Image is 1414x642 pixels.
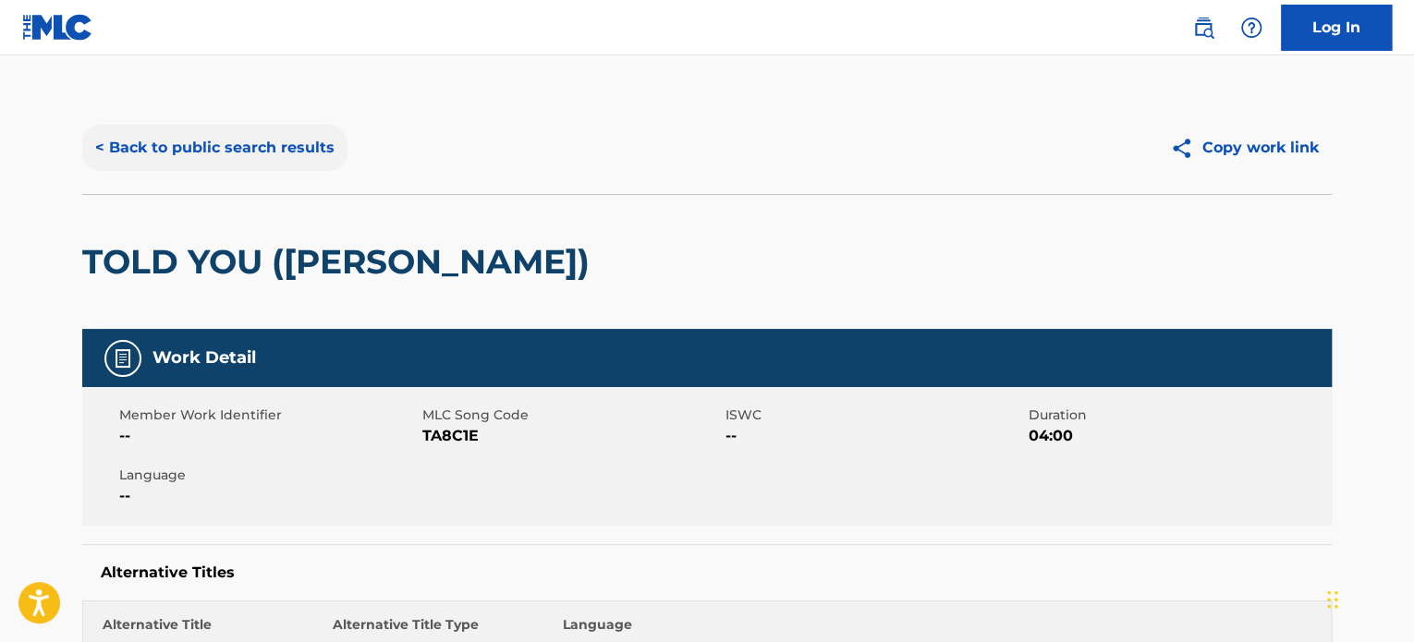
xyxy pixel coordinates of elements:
[119,425,418,447] span: --
[112,347,134,369] img: Work Detail
[101,563,1313,582] h5: Alternative Titles
[1322,553,1414,642] iframe: Chat Widget
[1185,9,1222,46] a: Public Search
[725,406,1024,425] span: ISWC
[152,347,256,369] h5: Work Detail
[1170,137,1202,160] img: Copy work link
[119,485,418,507] span: --
[119,466,418,485] span: Language
[422,425,721,447] span: TA8C1E
[422,406,721,425] span: MLC Song Code
[1240,17,1262,39] img: help
[1157,125,1332,171] button: Copy work link
[82,125,347,171] button: < Back to public search results
[1327,572,1338,627] div: Drag
[82,241,599,283] h2: TOLD YOU ([PERSON_NAME])
[725,425,1024,447] span: --
[1192,17,1214,39] img: search
[1029,406,1327,425] span: Duration
[1233,9,1270,46] div: Help
[1029,425,1327,447] span: 04:00
[119,406,418,425] span: Member Work Identifier
[1281,5,1392,51] a: Log In
[22,14,93,41] img: MLC Logo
